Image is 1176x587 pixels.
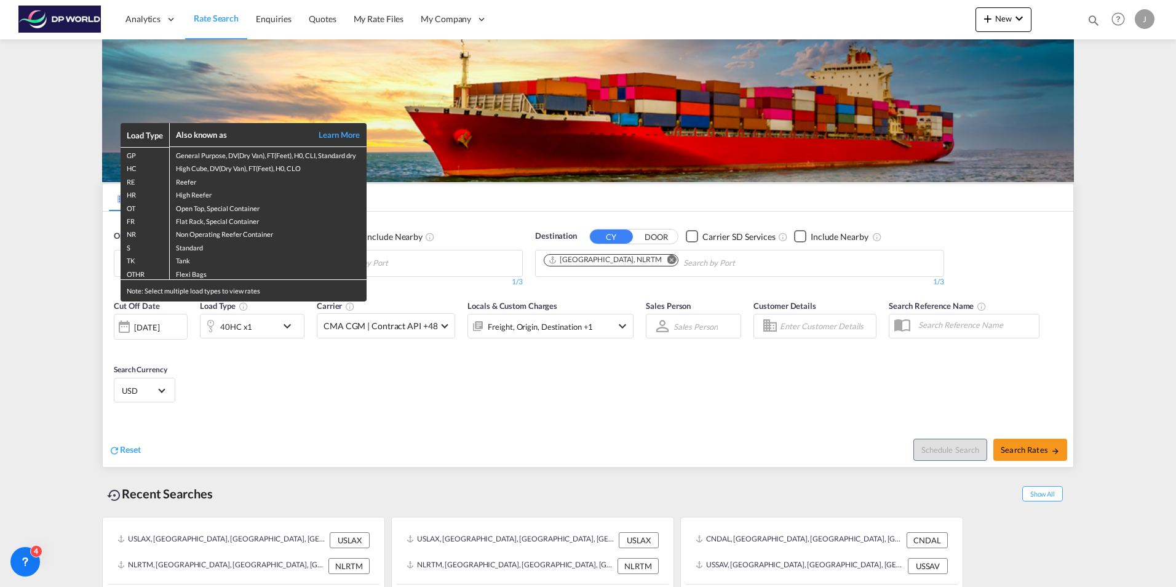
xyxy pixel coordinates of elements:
td: HC [121,161,170,174]
td: General Purpose, DV(Dry Van), FT(Feet), H0, CLI, Standard dry [170,147,367,161]
div: Note: Select multiple load types to view rates [121,280,367,301]
a: Learn More [305,129,360,140]
td: High Reefer [170,187,367,200]
td: Flat Rack, Special Container [170,214,367,226]
td: OT [121,201,170,214]
td: OTHR [121,266,170,280]
td: Tank [170,253,367,266]
td: Reefer [170,174,367,187]
td: S [121,240,170,253]
td: TK [121,253,170,266]
div: Also known as [176,129,305,140]
td: High Cube, DV(Dry Van), FT(Feet), H0, CLO [170,161,367,174]
td: Non Operating Reefer Container [170,226,367,239]
td: GP [121,147,170,161]
th: Load Type [121,123,170,147]
td: Flexi Bags [170,266,367,280]
td: Open Top, Special Container [170,201,367,214]
td: NR [121,226,170,239]
td: RE [121,174,170,187]
td: FR [121,214,170,226]
td: HR [121,187,170,200]
td: Standard [170,240,367,253]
